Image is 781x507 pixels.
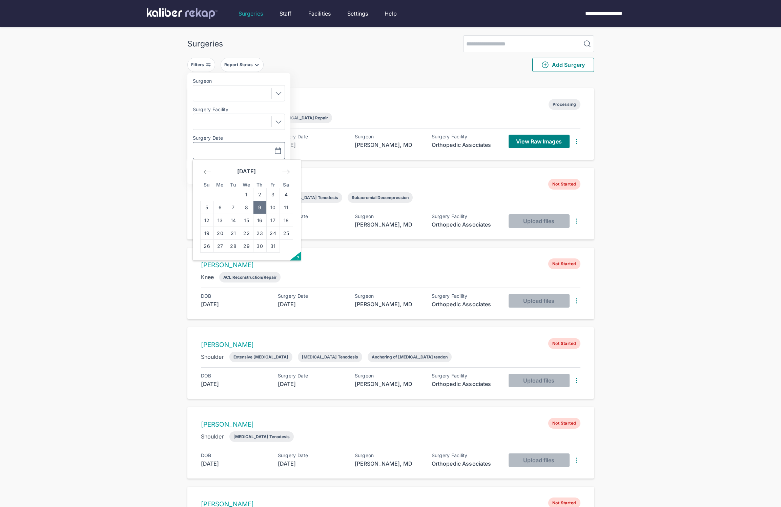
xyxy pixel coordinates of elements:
[193,107,285,112] label: Surgery Facility
[201,300,269,308] div: [DATE]
[266,214,280,227] td: Friday, October 17, 2025
[280,214,293,227] td: Saturday, October 18, 2025
[509,135,570,148] button: View Raw Images
[523,218,554,225] span: Upload files
[253,240,266,253] td: Thursday, October 30, 2025
[204,182,210,188] small: Su
[227,227,240,240] td: Tuesday, October 21, 2025
[278,373,346,378] div: Surgery Date
[193,78,285,84] label: Surgeon
[355,460,423,468] div: [PERSON_NAME], MD
[253,227,266,240] td: Thursday, October 23, 2025
[432,214,499,219] div: Surgery Facility
[583,40,591,48] img: MagnifyingGlass.1dc66aab.svg
[240,227,253,240] td: Wednesday, October 22, 2025
[432,220,499,229] div: Orthopedic Associates
[509,294,570,308] button: Upload files
[266,240,280,253] td: Friday, October 31, 2025
[347,9,368,18] a: Settings
[224,62,254,67] div: Report Status
[221,58,264,72] button: Report Status
[355,380,423,388] div: [PERSON_NAME], MD
[548,179,580,190] span: Not Started
[278,220,346,229] div: [DATE]
[187,58,215,72] button: Filters
[240,201,253,214] td: Wednesday, October 8, 2025
[355,293,423,299] div: Surgeon
[572,297,580,305] img: DotsThreeVertical.31cb0eda.svg
[240,214,253,227] td: Wednesday, October 15, 2025
[308,9,331,18] a: Facilities
[266,188,280,201] td: Friday, October 3, 2025
[227,214,240,227] td: Tuesday, October 14, 2025
[216,182,224,188] small: Mo
[270,182,275,188] small: Fr
[201,293,269,299] div: DOB
[201,432,224,441] div: Shoulder
[230,182,236,188] small: Tu
[509,214,570,228] button: Upload files
[239,9,263,18] div: Surgeries
[254,62,260,67] img: filter-caret-down-grey.b3560631.svg
[200,201,213,214] td: Sunday, October 5, 2025
[278,214,346,219] div: Surgery Date
[432,460,499,468] div: Orthopedic Associates
[355,134,423,139] div: Surgeon
[201,273,214,281] div: Knee
[355,141,423,149] div: [PERSON_NAME], MD
[278,460,346,468] div: [DATE]
[201,421,254,428] a: [PERSON_NAME]
[280,188,293,201] td: Saturday, October 4, 2025
[432,300,499,308] div: Orthopedic Associates
[352,195,409,200] div: Subacromial Decompression
[279,166,293,178] div: Move forward to switch to the next month.
[523,377,554,384] span: Upload files
[302,354,358,359] div: [MEDICAL_DATA] Tenodesis
[432,293,499,299] div: Surgery Facility
[187,77,594,85] div: 543 entries
[572,456,580,464] img: DotsThreeVertical.31cb0eda.svg
[541,61,585,69] span: Add Surgery
[548,418,580,429] span: Not Started
[200,214,213,227] td: Sunday, October 12, 2025
[187,39,223,48] div: Surgeries
[253,214,266,227] td: Thursday, October 16, 2025
[280,227,293,240] td: Saturday, October 25, 2025
[253,188,266,201] td: Thursday, October 2, 2025
[201,380,269,388] div: [DATE]
[532,58,594,72] button: Add Surgery
[193,160,301,260] div: Calendar
[432,373,499,378] div: Surgery Facility
[266,201,280,214] td: Friday, October 10, 2025
[278,141,346,149] div: [DATE]
[432,141,499,149] div: Orthopedic Associates
[200,240,213,253] td: Sunday, October 26, 2025
[516,138,562,145] span: View Raw Images
[278,300,346,308] div: [DATE]
[432,453,499,458] div: Surgery Facility
[227,240,240,253] td: Tuesday, October 28, 2025
[541,61,549,69] img: PlusCircleGreen.5fd88d77.svg
[223,275,276,280] div: ACL Reconstruction/Repair
[201,341,254,349] a: [PERSON_NAME]
[243,182,250,188] small: We
[282,195,338,200] div: [MEDICAL_DATA] Tenodesis
[213,201,227,214] td: Monday, October 6, 2025
[280,9,292,18] a: Staff
[355,300,423,308] div: [PERSON_NAME], MD
[548,258,580,269] span: Not Started
[279,115,328,120] div: [MEDICAL_DATA] Repair
[237,168,256,175] strong: [DATE]
[385,9,397,18] a: Help
[278,293,346,299] div: Surgery Date
[572,137,580,145] img: DotsThreeVertical.31cb0eda.svg
[355,214,423,219] div: Surgeon
[200,166,214,178] div: Move backward to switch to the previous month.
[523,457,554,464] span: Upload files
[432,380,499,388] div: Orthopedic Associates
[256,182,263,188] small: Th
[523,297,554,304] span: Upload files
